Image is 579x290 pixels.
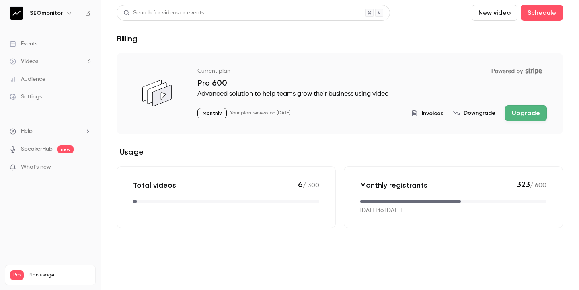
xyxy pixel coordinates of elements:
[230,110,290,116] p: Your plan renews on [DATE]
[521,5,563,21] button: Schedule
[197,78,547,88] p: Pro 600
[21,127,33,135] span: Help
[123,9,204,17] div: Search for videos or events
[197,67,230,75] p: Current plan
[411,109,443,118] button: Invoices
[117,34,138,43] h1: Billing
[21,163,51,172] span: What's new
[57,145,74,153] span: new
[472,5,517,21] button: New video
[10,40,37,48] div: Events
[517,180,546,190] p: / 600
[133,180,176,190] p: Total videos
[30,9,63,17] h6: SEOmonitor
[10,7,23,20] img: SEOmonitor
[517,180,530,189] span: 323
[197,108,227,118] p: Monthly
[453,109,495,117] button: Downgrade
[298,180,303,189] span: 6
[505,105,547,121] button: Upgrade
[10,270,24,280] span: Pro
[298,180,319,190] p: / 300
[10,127,91,135] li: help-dropdown-opener
[21,145,53,153] a: SpeakerHub
[117,147,563,157] h2: Usage
[360,180,427,190] p: Monthly registrants
[10,93,42,101] div: Settings
[197,89,547,99] p: Advanced solution to help teams grow their business using video
[422,109,443,118] span: Invoices
[360,206,402,215] p: [DATE] to [DATE]
[29,272,90,278] span: Plan usage
[10,75,45,83] div: Audience
[10,57,38,65] div: Videos
[81,164,91,171] iframe: Noticeable Trigger
[117,53,563,228] section: billing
